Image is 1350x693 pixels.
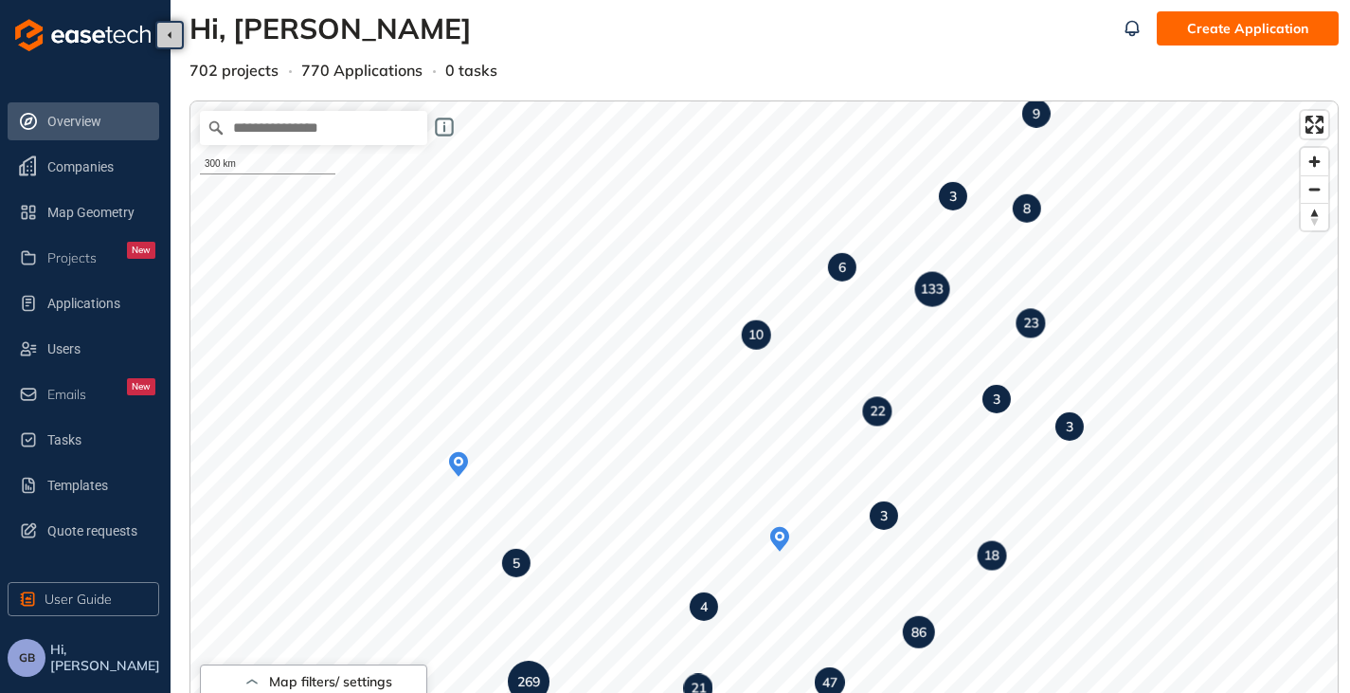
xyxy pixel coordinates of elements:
[19,651,35,665] span: GB
[862,396,891,426] div: Map marker
[47,466,155,504] span: Templates
[978,541,1007,571] div: Map marker
[1023,315,1038,332] strong: 23
[45,589,112,610] span: User Guide
[1033,105,1040,122] strong: 9
[1157,11,1339,46] button: Create Application
[838,259,846,276] strong: 6
[189,61,279,80] span: 702 projects
[1187,18,1308,39] span: Create Application
[982,385,1011,413] div: Map marker
[8,582,159,616] button: User Guide
[903,616,935,648] div: Map marker
[911,624,927,641] strong: 86
[1301,175,1328,203] button: Zoom out
[47,102,155,140] span: Overview
[1055,412,1084,441] div: Map marker
[47,284,155,322] span: Applications
[1023,200,1031,217] strong: 8
[1013,194,1041,223] div: Map marker
[1022,100,1051,128] div: Map marker
[47,148,155,186] span: Companies
[50,642,163,674] span: Hi, [PERSON_NAME]
[47,330,155,368] span: Users
[880,507,888,524] strong: 3
[47,250,97,266] span: Projects
[15,19,151,51] img: logo
[915,272,950,307] div: Map marker
[742,320,771,350] div: Map marker
[700,598,708,615] strong: 4
[939,182,967,210] div: Map marker
[47,421,155,459] span: Tasks
[200,155,335,174] div: 300 km
[517,673,540,690] strong: 269
[47,193,155,231] span: Map Geometry
[993,391,1000,408] strong: 3
[47,512,155,550] span: Quote requests
[870,502,898,530] div: Map marker
[200,111,427,145] input: Search place...
[127,242,155,259] div: New
[984,547,999,564] strong: 18
[870,403,885,420] strong: 22
[127,378,155,395] div: New
[949,188,957,205] strong: 3
[1066,418,1073,435] strong: 3
[8,639,45,677] button: GB
[189,11,1115,61] h3: Hi, [PERSON_NAME]
[513,555,520,572] strong: 5
[47,387,86,403] span: Emails
[690,593,718,621] div: Map marker
[269,674,392,690] span: Map filters/ settings
[822,674,837,691] strong: 47
[502,549,531,577] div: Map marker
[1016,308,1045,337] div: Map marker
[1301,111,1328,138] button: Enter fullscreen
[1301,176,1328,203] span: Zoom out
[1301,148,1328,175] button: Zoom in
[301,61,423,80] span: 770 Applications
[748,326,764,343] strong: 10
[921,281,944,298] strong: 133
[1301,204,1328,230] span: Reset bearing to north
[1301,203,1328,230] button: Reset bearing to north
[828,253,856,282] div: Map marker
[763,522,797,556] div: Map marker
[441,447,476,482] div: Map marker
[445,61,497,80] span: 0 tasks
